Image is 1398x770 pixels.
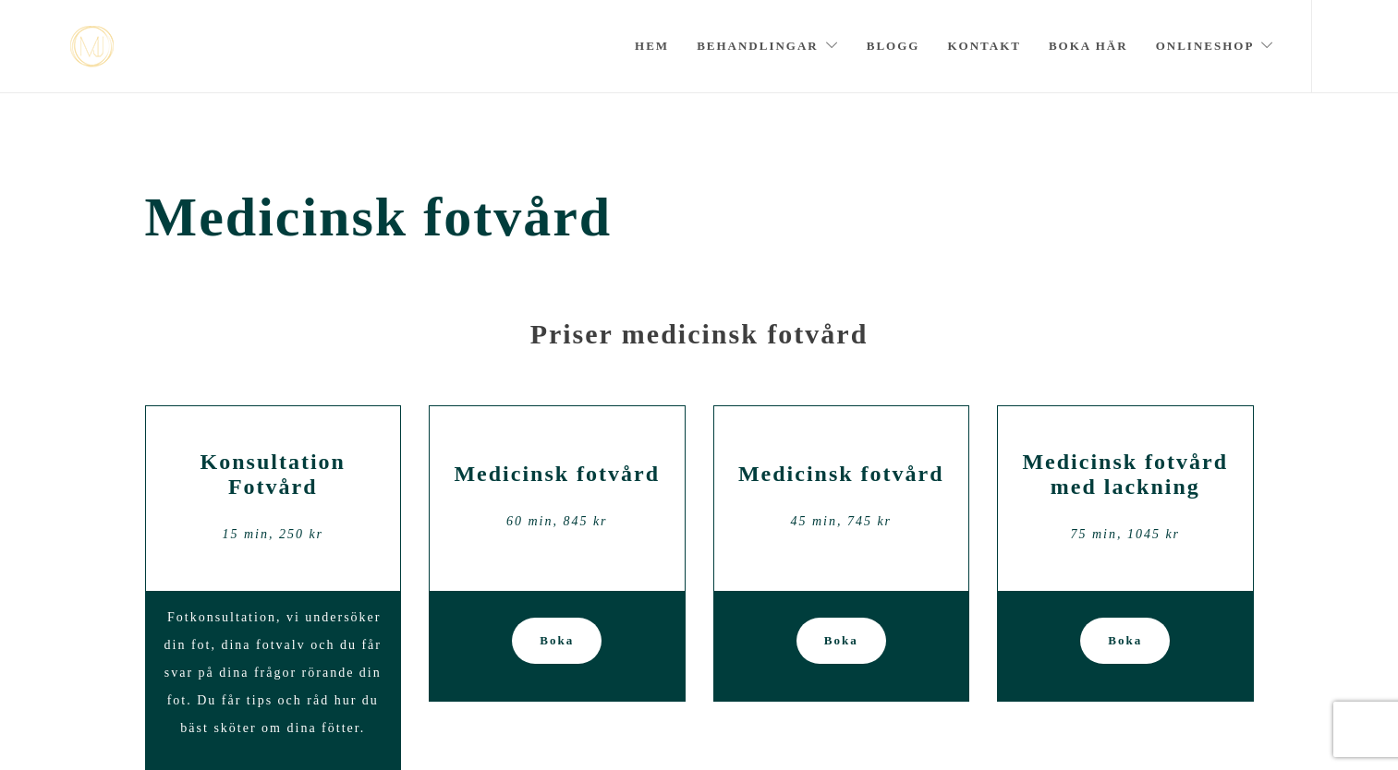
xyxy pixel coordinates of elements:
a: Boka [512,618,602,664]
div: 75 min, 1045 kr [1012,521,1239,548]
div: 15 min, 250 kr [160,521,387,548]
div: 45 min, 745 kr [728,508,955,535]
span: Fotkonsultation, vi undersöker din fot, dina fotvalv och du får svar på dina frågor rörande din f... [164,610,382,735]
a: Boka [796,618,886,664]
h2: Medicinsk fotvård [444,462,671,487]
span: Boka [824,618,858,664]
h2: Medicinsk fotvård med lackning [1012,450,1239,499]
h2: Medicinsk fotvård [728,462,955,487]
span: Boka [1108,618,1142,664]
strong: Priser medicinsk fotvård [530,319,869,349]
h2: Konsultation Fotvård [160,450,387,499]
a: mjstudio mjstudio mjstudio [70,26,114,67]
div: 60 min, 845 kr [444,508,671,535]
span: Boka [540,618,574,664]
a: Boka [1080,618,1170,664]
span: Medicinsk fotvård [145,186,1254,249]
img: mjstudio [70,26,114,67]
